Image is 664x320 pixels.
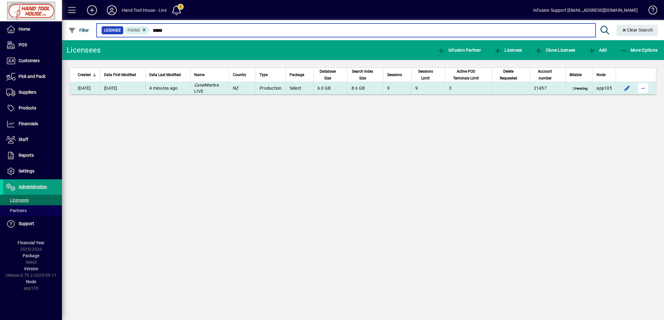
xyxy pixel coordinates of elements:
div: Delete Requested [496,68,526,82]
div: Created [78,71,96,78]
div: Package [290,71,310,78]
a: Support [3,216,62,232]
button: Profile [102,5,122,16]
td: NZ [229,82,256,94]
span: Financial Year [18,240,45,245]
td: Select [286,82,313,94]
div: Type [260,71,282,78]
td: 9 [383,82,411,94]
span: Pending [571,86,589,91]
span: Node [26,279,36,284]
span: Licensee [104,27,121,33]
div: Billable [570,71,589,78]
td: [DATE] [100,82,145,94]
td: 6.0 GB [313,82,347,94]
span: Found [128,28,140,32]
span: Staff [19,137,28,142]
div: Data Last Modified [149,71,186,78]
button: Infusion Partner [436,45,483,56]
span: Name [194,71,204,78]
span: Add [588,48,607,53]
td: 8.6 GB [347,82,383,94]
button: Clear [617,25,658,36]
button: Licensee [492,45,524,56]
div: Country [233,71,252,78]
div: Search Index Size [352,68,379,82]
a: Financials [3,116,62,132]
span: Products [19,105,36,110]
a: Staff [3,132,62,147]
td: 4 minutes ago [145,82,190,94]
button: Clone Licensee [533,45,577,56]
span: Support [19,221,34,226]
a: Reports [3,148,62,163]
span: Home [19,27,30,32]
button: Add [587,45,608,56]
div: Hand Tool House - Live [122,5,167,15]
span: Delete Requested [496,68,520,82]
span: Partners [6,208,27,213]
span: Licensee [494,48,522,53]
span: Reports [19,153,34,158]
span: Pick and Pack [19,74,46,79]
div: Database Size [317,68,344,82]
div: Sessions [387,71,408,78]
div: Account number [534,68,562,82]
div: Name [194,71,225,78]
span: Database Size [317,68,338,82]
span: Financials [19,121,38,126]
a: Licensees [3,195,62,205]
span: Sessions [387,71,402,78]
span: Filter [68,28,89,33]
button: Add [82,5,102,16]
button: More Options [618,45,659,56]
em: Cater [194,83,205,87]
div: Sessions Limit [415,68,441,82]
span: Package [290,71,304,78]
span: Customers [19,58,40,63]
td: 9 [411,82,445,94]
span: Clone Licensee [535,48,575,53]
span: Infusion Partner [438,48,481,53]
span: Data Last Modified [149,71,181,78]
span: POS [19,42,27,47]
div: Infusion Support [EMAIL_ADDRESS][DOMAIN_NAME] [533,5,638,15]
span: Marine LIVE [194,83,219,94]
span: Billable [570,71,582,78]
span: Suppliers [19,90,36,95]
span: Created [78,71,91,78]
span: Account number [534,68,557,82]
a: POS [3,37,62,53]
div: Active POS Terminals Limit [449,68,488,82]
div: Node [596,71,612,78]
a: Customers [3,53,62,69]
a: Settings [3,164,62,179]
button: Edit [622,83,632,93]
td: Production [256,82,286,94]
a: Suppliers [3,85,62,100]
button: More options [638,83,648,93]
a: Home [3,22,62,37]
div: Data First Modified [104,71,142,78]
td: 3 [445,82,492,94]
span: Settings [19,169,34,173]
span: app105.prod.infusionbusinesssoftware.com [596,86,612,91]
span: Clear Search [622,28,653,32]
a: Pick and Pack [3,69,62,84]
span: Data First Modified [104,71,136,78]
td: 21457 [530,82,566,94]
span: Sessions Limit [415,68,436,82]
span: Licensees [6,198,29,203]
td: [DATE] [70,82,100,94]
div: Licensees [67,45,101,55]
span: Search Index Size [352,68,374,82]
span: Administration [19,184,47,189]
a: Partners [3,205,62,216]
span: Package [23,253,39,258]
span: Node [596,71,605,78]
button: Filter [67,25,91,36]
span: Active POS Terminals Limit [449,68,483,82]
span: Type [260,71,268,78]
a: Knowledge Base [644,1,656,21]
span: Country [233,71,246,78]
